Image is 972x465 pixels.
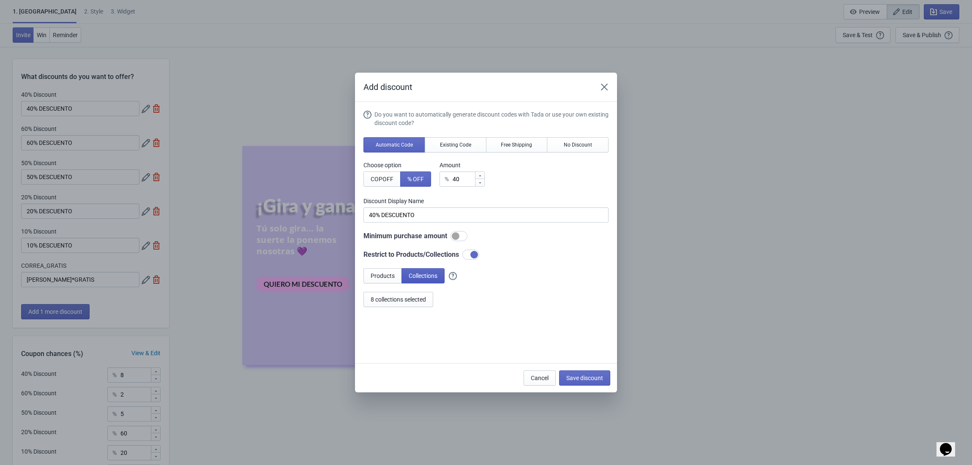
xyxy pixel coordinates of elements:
[363,171,401,187] button: COPOFF
[486,137,548,152] button: Free Shipping
[363,161,431,169] label: Choose option
[524,370,556,386] button: Cancel
[374,110,609,127] div: Do you want to automatically generate discount codes with Tada or use your own existing discount ...
[363,231,609,241] div: Minimum purchase amount
[559,370,610,386] button: Save discount
[409,272,437,279] span: Collections
[371,296,426,303] span: 8 collections selected
[363,292,433,307] button: 8 collections selected
[937,431,964,457] iframe: chat widget
[407,176,424,182] span: % OFF
[566,375,603,381] span: Save discount
[547,137,609,152] button: No Discount
[371,176,393,182] span: COP OFF
[363,250,609,260] div: Restrict to Products/Collections
[401,268,445,283] button: Collections
[531,375,549,381] span: Cancel
[363,197,609,205] label: Discount Display Name
[445,174,449,184] div: %
[440,141,471,148] span: Existing Code
[440,161,485,169] label: Amount
[363,137,425,152] button: Automatic Code
[363,81,588,93] h2: Add discount
[425,137,486,152] button: Existing Code
[597,79,612,95] button: Close
[564,141,592,148] span: No Discount
[371,272,395,279] span: Products
[400,171,431,187] button: % OFF
[363,268,402,283] button: Products
[501,141,532,148] span: Free Shipping
[376,141,413,148] span: Automatic Code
